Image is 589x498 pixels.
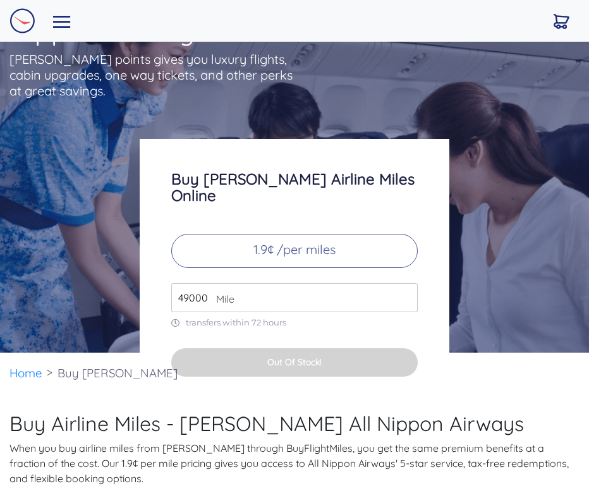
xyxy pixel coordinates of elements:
[9,411,580,435] h2: Buy Airline Miles - [PERSON_NAME] All Nippon Airways
[45,11,79,30] button: Toggle navigation
[171,234,418,268] p: 1.9¢ /per miles
[171,317,418,328] p: transfers within 72 hours
[171,348,418,376] button: Out Of Stock!
[9,8,35,33] img: Logo
[171,171,418,203] h3: Buy [PERSON_NAME] Airline Miles Online
[9,440,580,486] p: When you buy airline miles from [PERSON_NAME] through BuyFlightMiles, you get the same premium be...
[9,365,42,380] a: Home
[9,51,294,99] p: [PERSON_NAME] points gives you luxury flights, cabin upgrades, one way tickets, and other perks a...
[51,353,184,394] li: Buy [PERSON_NAME]
[53,16,71,28] img: Toggle
[554,14,569,29] img: Cart
[9,5,35,37] a: Logo
[210,291,234,307] span: Mile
